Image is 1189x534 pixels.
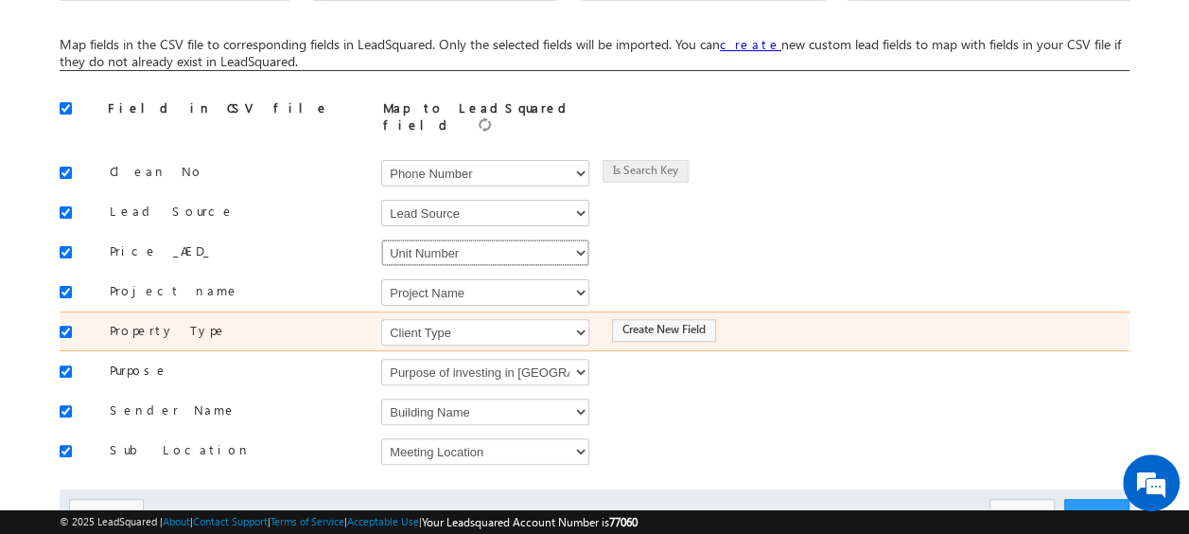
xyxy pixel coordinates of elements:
[80,242,327,259] label: Price _AED_
[310,9,356,55] div: Minimize live chat window
[422,515,638,529] span: Your Leadsquared Account Number is
[609,515,638,529] span: 77060
[612,319,716,342] button: Create New Field
[69,499,144,532] button: Cancel
[25,175,345,394] textarea: Type your message and hit 'Enter'
[383,99,630,135] div: Map to LeadSquared field
[80,282,327,299] label: Project name
[60,36,1129,71] div: Map fields in the CSV file to corresponding fields in LeadSquared. Only the selected fields will ...
[193,515,268,527] a: Contact Support
[271,515,344,527] a: Terms of Service
[257,409,343,435] em: Start Chat
[80,362,327,379] label: Purpose
[347,515,419,527] a: Acceptable Use
[479,117,491,132] img: Refresh LeadSquared fields
[163,515,190,527] a: About
[80,401,327,418] label: Sender Name
[98,99,318,124] div: Chat with us now
[80,441,327,458] label: Sub Location
[108,99,355,126] div: Field in CSV file
[80,163,327,180] label: Clean No
[80,203,327,220] label: Lead Source
[80,322,327,339] label: Property Type
[1064,499,1129,532] button: Next
[989,499,1055,532] button: Back
[720,36,781,52] a: create
[32,99,79,124] img: d_60004797649_company_0_60004797649
[60,513,638,531] span: © 2025 LeadSquared | | | | |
